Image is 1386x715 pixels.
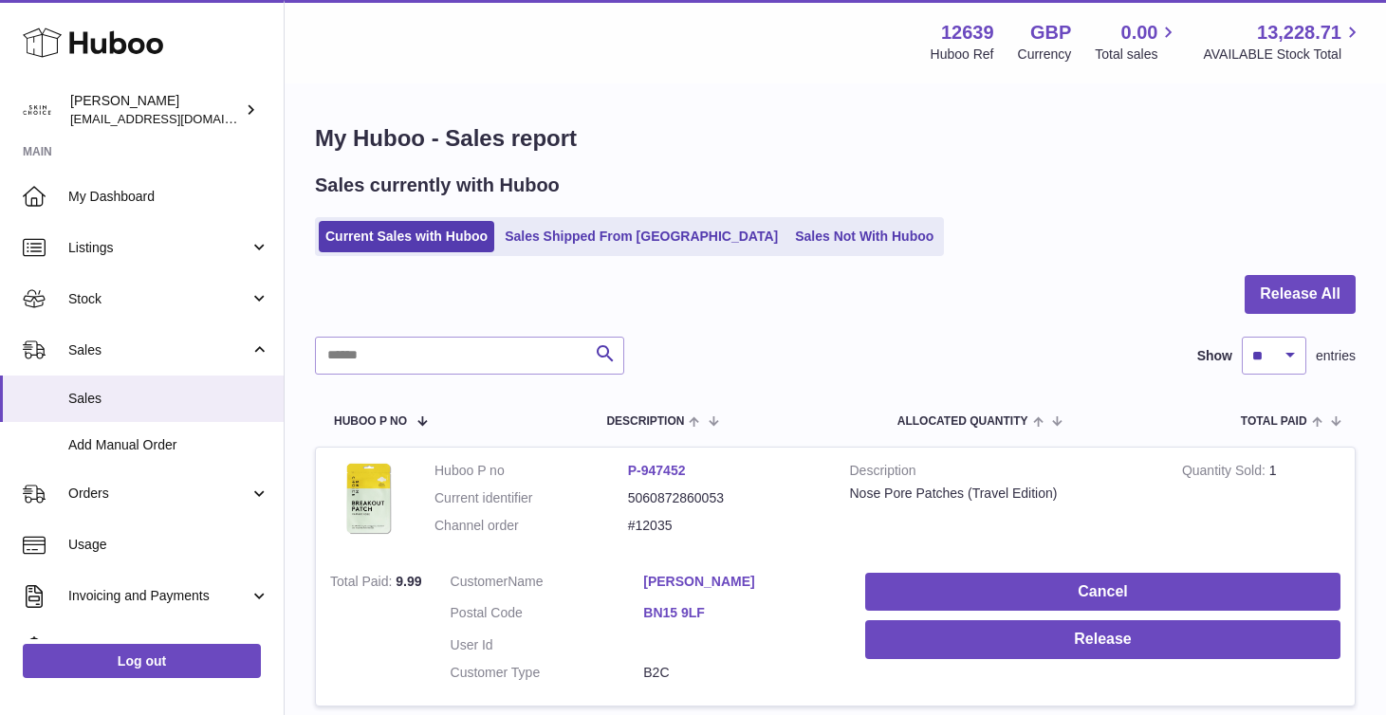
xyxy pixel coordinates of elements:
[865,620,1340,659] button: Release
[396,574,421,589] span: 9.99
[1197,347,1232,365] label: Show
[68,485,249,503] span: Orders
[23,96,51,124] img: admin@skinchoice.com
[68,587,249,605] span: Invoicing and Payments
[451,636,644,654] dt: User Id
[1030,20,1071,46] strong: GBP
[1257,20,1341,46] span: 13,228.71
[68,390,269,408] span: Sales
[1095,46,1179,64] span: Total sales
[865,573,1340,612] button: Cancel
[850,485,1154,503] div: Nose Pore Patches (Travel Edition)
[451,574,508,589] span: Customer
[1168,448,1355,559] td: 1
[315,173,560,198] h2: Sales currently with Huboo
[68,290,249,308] span: Stock
[70,92,241,128] div: [PERSON_NAME]
[643,604,837,622] a: BN15 9LF
[68,188,269,206] span: My Dashboard
[1182,463,1269,483] strong: Quantity Sold
[1203,46,1363,64] span: AVAILABLE Stock Total
[628,517,822,535] dd: #12035
[451,664,644,682] dt: Customer Type
[1018,46,1072,64] div: Currency
[70,111,279,126] span: [EMAIL_ADDRESS][DOMAIN_NAME]
[941,20,994,46] strong: 12639
[1241,415,1307,428] span: Total paid
[897,415,1028,428] span: ALLOCATED Quantity
[68,239,249,257] span: Listings
[1245,275,1356,314] button: Release All
[1121,20,1158,46] span: 0.00
[334,415,407,428] span: Huboo P no
[931,46,994,64] div: Huboo Ref
[606,415,684,428] span: Description
[68,436,269,454] span: Add Manual Order
[498,221,785,252] a: Sales Shipped From [GEOGRAPHIC_DATA]
[434,489,628,507] dt: Current identifier
[23,644,261,678] a: Log out
[643,664,837,682] dd: B2C
[788,221,940,252] a: Sales Not With Huboo
[319,221,494,252] a: Current Sales with Huboo
[643,573,837,591] a: [PERSON_NAME]
[330,462,406,538] img: 1707491060.jpg
[434,462,628,480] dt: Huboo P no
[451,573,644,596] dt: Name
[628,489,822,507] dd: 5060872860053
[1203,20,1363,64] a: 13,228.71 AVAILABLE Stock Total
[68,638,269,656] span: Cases
[1316,347,1356,365] span: entries
[315,123,1356,154] h1: My Huboo - Sales report
[628,463,686,478] a: P-947452
[850,462,1154,485] strong: Description
[434,517,628,535] dt: Channel order
[68,341,249,359] span: Sales
[451,604,644,627] dt: Postal Code
[330,574,396,594] strong: Total Paid
[68,536,269,554] span: Usage
[1095,20,1179,64] a: 0.00 Total sales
